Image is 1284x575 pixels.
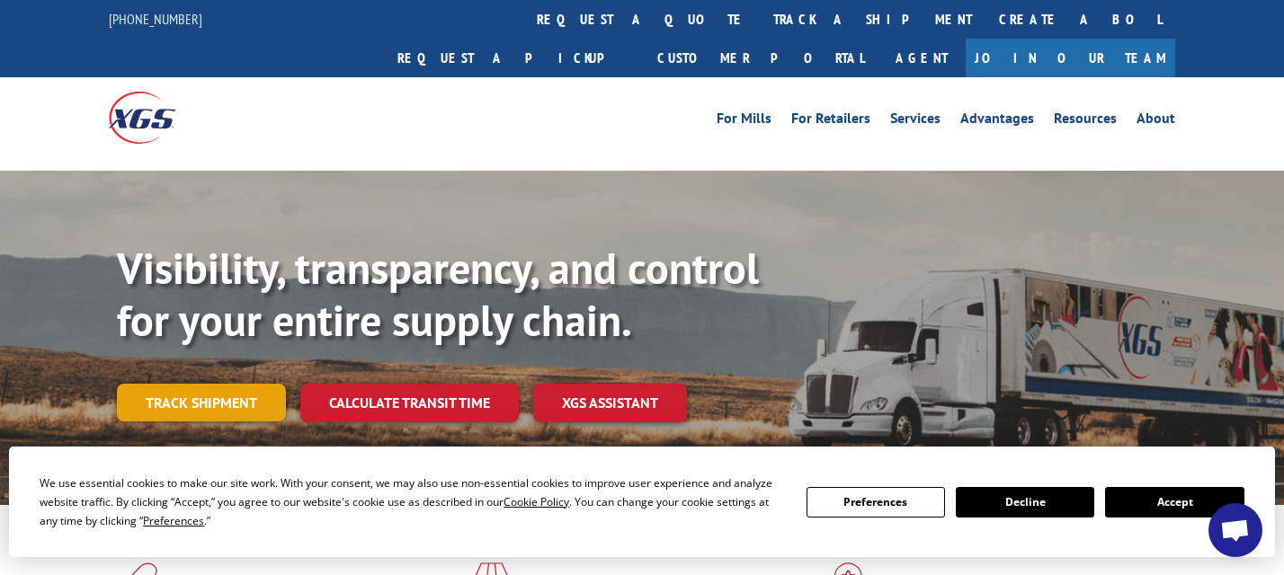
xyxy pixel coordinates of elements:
a: [PHONE_NUMBER] [109,10,202,28]
a: Calculate transit time [300,384,519,422]
a: Resources [1054,111,1117,131]
button: Preferences [807,487,945,517]
a: For Mills [717,111,771,131]
a: Request a pickup [384,39,644,77]
div: Cookie Consent Prompt [9,447,1275,557]
b: Visibility, transparency, and control for your entire supply chain. [117,240,759,348]
a: Advantages [960,111,1034,131]
a: Open chat [1208,503,1262,557]
a: For Retailers [791,111,870,131]
button: Decline [956,487,1094,517]
a: Track shipment [117,384,286,421]
button: Accept [1105,487,1244,517]
span: Cookie Policy [504,494,569,509]
a: XGS ASSISTANT [533,384,687,422]
a: Services [890,111,941,131]
a: Join Our Team [966,39,1175,77]
a: Customer Portal [644,39,878,77]
a: Agent [878,39,966,77]
span: Preferences [143,513,204,528]
div: We use essential cookies to make our site work. With your consent, we may also use non-essential ... [40,473,784,530]
a: About [1137,111,1175,131]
